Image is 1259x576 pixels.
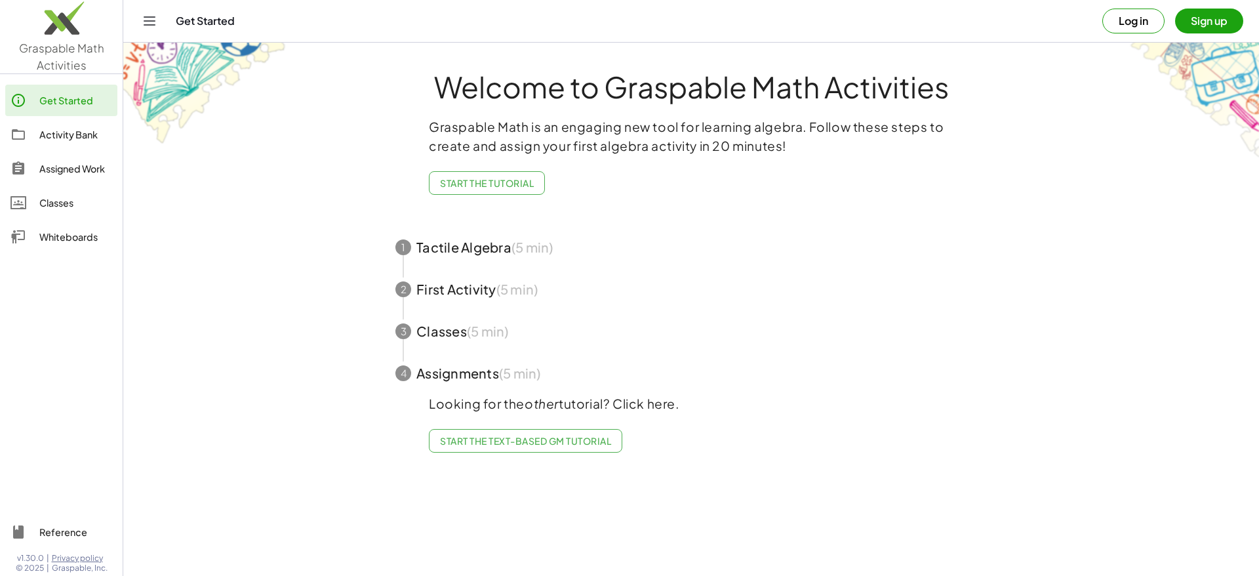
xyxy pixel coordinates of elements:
a: Privacy policy [52,553,108,564]
a: Start the Text-based GM Tutorial [429,429,622,453]
span: Start the Text-based GM Tutorial [440,435,611,447]
div: 2 [395,281,411,297]
h1: Welcome to Graspable Math Activities [371,72,1011,102]
button: Log in [1102,9,1165,33]
button: 4Assignments(5 min) [380,352,1003,394]
button: Sign up [1175,9,1243,33]
span: | [47,553,49,564]
div: Assigned Work [39,161,112,176]
em: other [525,396,559,411]
button: 2First Activity(5 min) [380,268,1003,310]
span: Start the Tutorial [440,177,534,189]
p: Graspable Math is an engaging new tool for learning algebra. Follow these steps to create and ass... [429,117,953,155]
div: 3 [395,323,411,339]
div: Reference [39,524,112,540]
a: Get Started [5,85,117,116]
p: Looking for the tutorial? Click here. [429,394,953,413]
button: Toggle navigation [139,10,160,31]
div: Activity Bank [39,127,112,142]
a: Whiteboards [5,221,117,253]
button: 1Tactile Algebra(5 min) [380,226,1003,268]
a: Classes [5,187,117,218]
a: Activity Bank [5,119,117,150]
img: get-started-bg-ul-Ceg4j33I.png [123,41,287,146]
div: Classes [39,195,112,211]
span: Graspable, Inc. [52,563,108,573]
a: Reference [5,516,117,548]
span: | [47,563,49,573]
div: 1 [395,239,411,255]
a: Assigned Work [5,153,117,184]
button: 3Classes(5 min) [380,310,1003,352]
div: 4 [395,365,411,381]
div: Whiteboards [39,229,112,245]
span: v1.30.0 [17,553,44,564]
div: Get Started [39,93,112,108]
span: © 2025 [16,563,44,573]
span: Graspable Math Activities [19,41,104,72]
button: Start the Tutorial [429,171,545,195]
